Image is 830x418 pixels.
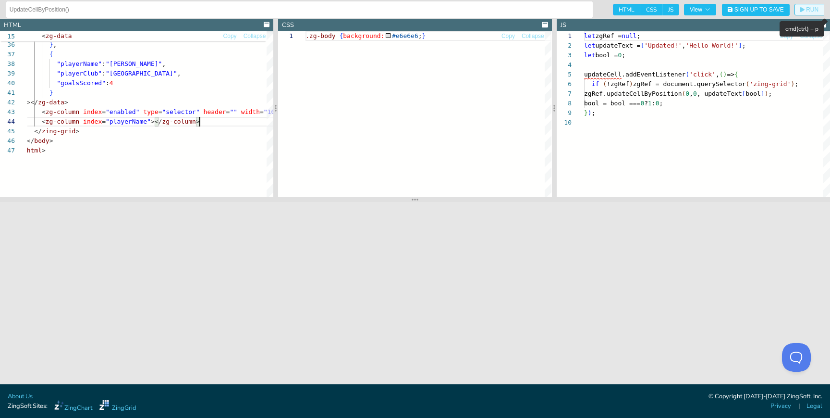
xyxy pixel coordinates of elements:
span: zg-column [46,108,79,115]
span: "" [230,108,237,115]
span: View [690,7,710,13]
span: ( [719,71,723,78]
span: Copy [223,33,237,39]
span: ; [418,32,422,39]
span: { [340,32,343,39]
span: updateText = [595,42,640,49]
span: HTML [613,4,640,15]
span: bool = bool === [584,100,640,107]
span: 0 [693,90,697,97]
span: "playerName" [106,118,151,125]
span: [ [742,90,745,97]
span: bool [745,90,760,97]
span: < [42,32,46,39]
span: JS [662,4,679,15]
span: zgRef = [595,32,622,39]
span: > [75,127,79,135]
span: "goalsScored" [57,79,106,87]
span: 1 [648,100,652,107]
div: HTML [4,21,21,30]
span: ></ [151,118,162,125]
span: </ [27,137,35,144]
span: ; [794,80,798,88]
span: { [734,71,738,78]
button: Copy [501,32,515,41]
a: ZingChart [54,400,92,413]
span: ) [791,80,794,88]
span: background: [343,32,385,39]
span: ></ [27,99,38,106]
span: zgRef = document.querySelector [633,80,745,88]
span: .zg-body [305,32,336,39]
div: 2 [557,41,572,51]
span: 'Hello World!' [685,42,738,49]
span: Copy [780,33,793,39]
span: if [591,80,599,88]
span: > [42,147,46,154]
span: ( [745,80,749,88]
iframe: Toggle Customer Support [782,343,811,372]
span: [ [640,42,644,49]
span: ZingSoft Sites: [8,402,48,411]
span: : [652,100,656,107]
button: Collapse [521,32,545,41]
span: 0 [685,90,689,97]
span: body [34,137,49,144]
span: "10%" [264,108,282,115]
span: index [83,108,102,115]
span: updateCell.addEventListener [584,71,685,78]
span: 'click' [689,71,716,78]
span: > [64,99,68,106]
span: "playerClub" [57,70,102,77]
span: = [260,108,264,115]
button: View [684,4,716,15]
div: 5 [557,70,572,79]
span: : [102,70,106,77]
div: 1 [278,31,293,41]
span: 0 [655,100,659,107]
span: type [143,108,158,115]
button: RUN [794,4,824,15]
span: html [27,147,42,154]
span: zing-grid [42,127,75,135]
div: 1 [557,31,572,41]
span: "[GEOGRAPHIC_DATA]" [106,70,177,77]
span: #e6e6e6 [392,32,418,39]
div: 4 [557,60,572,70]
span: ( [685,71,689,78]
span: "selector" [162,108,199,115]
span: ? [644,100,648,107]
span: ; [636,32,640,39]
button: Collapse [243,32,267,41]
span: ) [629,80,633,88]
span: | [798,402,800,411]
span: < [42,118,46,125]
span: ; [622,51,625,59]
span: 0 [618,51,622,59]
span: } [422,32,426,39]
span: ( [682,90,685,97]
span: null [622,32,636,39]
span: "enabled" [106,108,139,115]
span: Copy [501,33,515,39]
span: let [584,51,595,59]
span: : [106,79,110,87]
span: 4 [110,79,113,87]
span: , [53,41,57,48]
span: Collapse [522,33,544,39]
span: zg-column [46,118,79,125]
span: ] [761,90,765,97]
span: { [49,51,53,58]
a: About Us [8,392,33,401]
span: > [196,118,200,125]
span: , [682,42,685,49]
span: ; [591,109,595,116]
span: ) [764,90,768,97]
span: > [49,137,53,144]
span: ( [603,80,607,88]
span: ; [742,42,745,49]
span: "[PERSON_NAME]" [106,60,162,67]
span: Collapse [800,33,822,39]
div: JS [561,21,566,30]
button: Sign Up to Save [722,4,790,16]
